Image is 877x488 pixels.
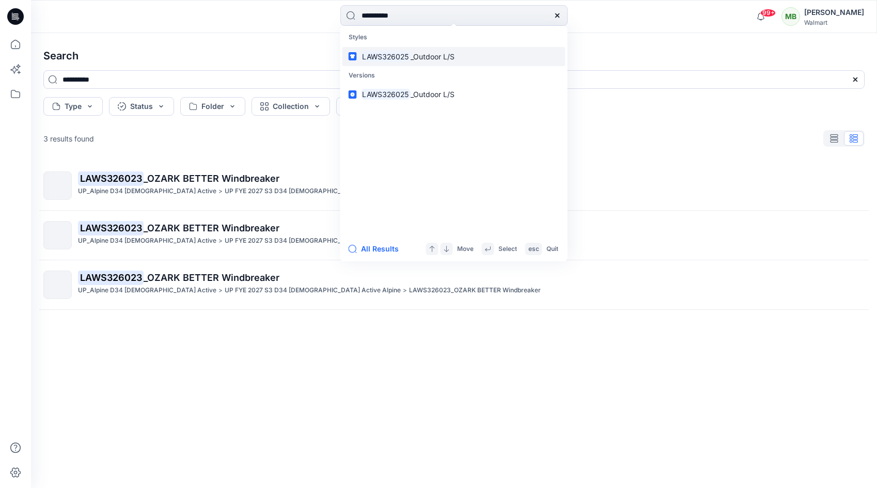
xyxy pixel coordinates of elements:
div: [PERSON_NAME] [804,6,864,19]
p: UP_Alpine D34 Ladies Active [78,285,216,296]
button: All Results [349,243,405,255]
p: Select [498,244,517,255]
span: _OZARK BETTER Windbreaker [144,173,279,184]
mark: LAWS326023 [78,270,144,285]
p: UP FYE 2027 S3 D34 Ladies Active Alpine [225,235,401,246]
span: _OZARK BETTER Windbreaker [144,223,279,233]
p: UP_Alpine D34 Ladies Active [78,235,216,246]
span: 99+ [760,9,776,17]
p: Quit [546,244,558,255]
div: MB [781,7,800,26]
button: Folder [180,97,245,116]
span: _Outdoor L/S [411,90,455,99]
a: LAWS326025_Outdoor L/S [342,47,566,66]
span: _OZARK BETTER Windbreaker [144,272,279,283]
a: LAWS326023_OZARK BETTER WindbreakerUP_Alpine D34 [DEMOGRAPHIC_DATA] Active>UP FYE 2027 S3 D34 [DE... [37,264,871,305]
p: Versions [342,66,566,85]
span: _Outdoor L/S [411,52,455,61]
p: Styles [342,28,566,47]
mark: LAWS326023 [78,171,144,185]
p: LAWS326023_OZARK BETTER Windbreaker [409,285,541,296]
p: > [218,186,223,197]
p: > [218,285,223,296]
p: 3 results found [43,133,94,144]
p: > [403,285,407,296]
div: Walmart [804,19,864,26]
button: Collection [252,97,330,116]
p: UP FYE 2027 S3 D34 Ladies Active Alpine [225,285,401,296]
p: UP FYE 2027 S3 D34 Ladies Active Alpine [225,186,401,197]
mark: LAWS326025 [361,51,411,62]
a: LAWS326023_OZARK BETTER WindbreakerUP_Alpine D34 [DEMOGRAPHIC_DATA] Active>UP FYE 2027 S3 D34 [DE... [37,215,871,256]
p: Move [457,244,474,255]
a: LAWS326025_Outdoor L/S [342,85,566,104]
p: > [218,235,223,246]
p: UP_Alpine D34 Ladies Active [78,186,216,197]
a: LAWS326023_OZARK BETTER WindbreakerUP_Alpine D34 [DEMOGRAPHIC_DATA] Active>UP FYE 2027 S3 D34 [DE... [37,165,871,206]
button: More filters [336,97,408,116]
p: esc [528,244,539,255]
h4: Search [35,41,873,70]
mark: LAWS326023 [78,221,144,235]
button: Type [43,97,103,116]
mark: LAWS326025 [361,88,411,100]
button: Status [109,97,174,116]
